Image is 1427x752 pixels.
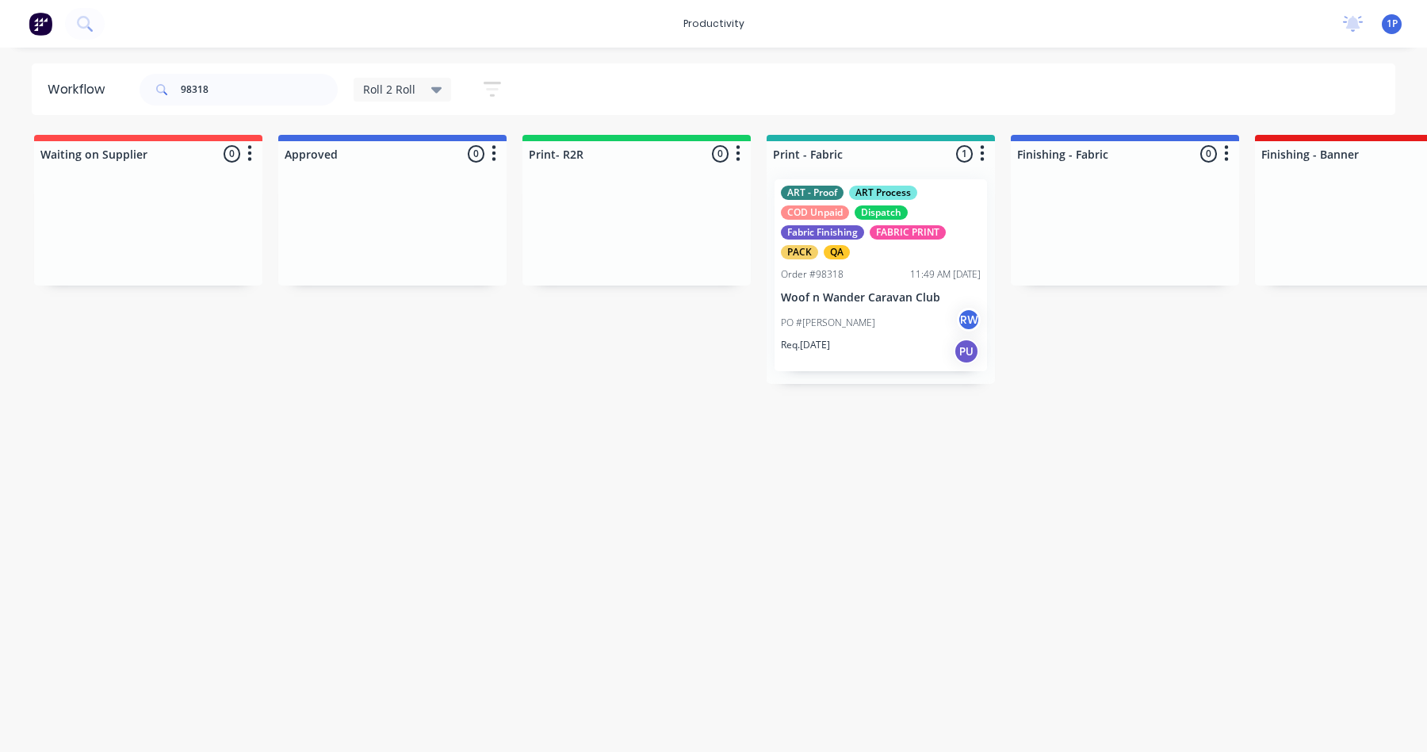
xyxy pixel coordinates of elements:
[781,338,830,352] p: Req. [DATE]
[48,80,113,99] div: Workflow
[781,267,844,282] div: Order #98318
[957,308,981,332] div: RW
[849,186,917,200] div: ART Process
[781,291,981,305] p: Woof n Wander Caravan Club
[781,186,844,200] div: ART - Proof
[855,205,908,220] div: Dispatch
[181,74,338,106] input: Search for orders...
[781,245,818,259] div: PACK
[29,12,52,36] img: Factory
[781,225,864,240] div: Fabric Finishing
[870,225,946,240] div: FABRIC PRINT
[363,81,415,98] span: Roll 2 Roll
[675,12,752,36] div: productivity
[781,205,849,220] div: COD Unpaid
[954,339,979,364] div: PU
[824,245,850,259] div: QA
[1387,17,1398,31] span: 1P
[775,179,987,371] div: ART - ProofART ProcessCOD UnpaidDispatchFabric FinishingFABRIC PRINTPACKQAOrder #9831811:49 AM [D...
[781,316,875,330] p: PO #[PERSON_NAME]
[910,267,981,282] div: 11:49 AM [DATE]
